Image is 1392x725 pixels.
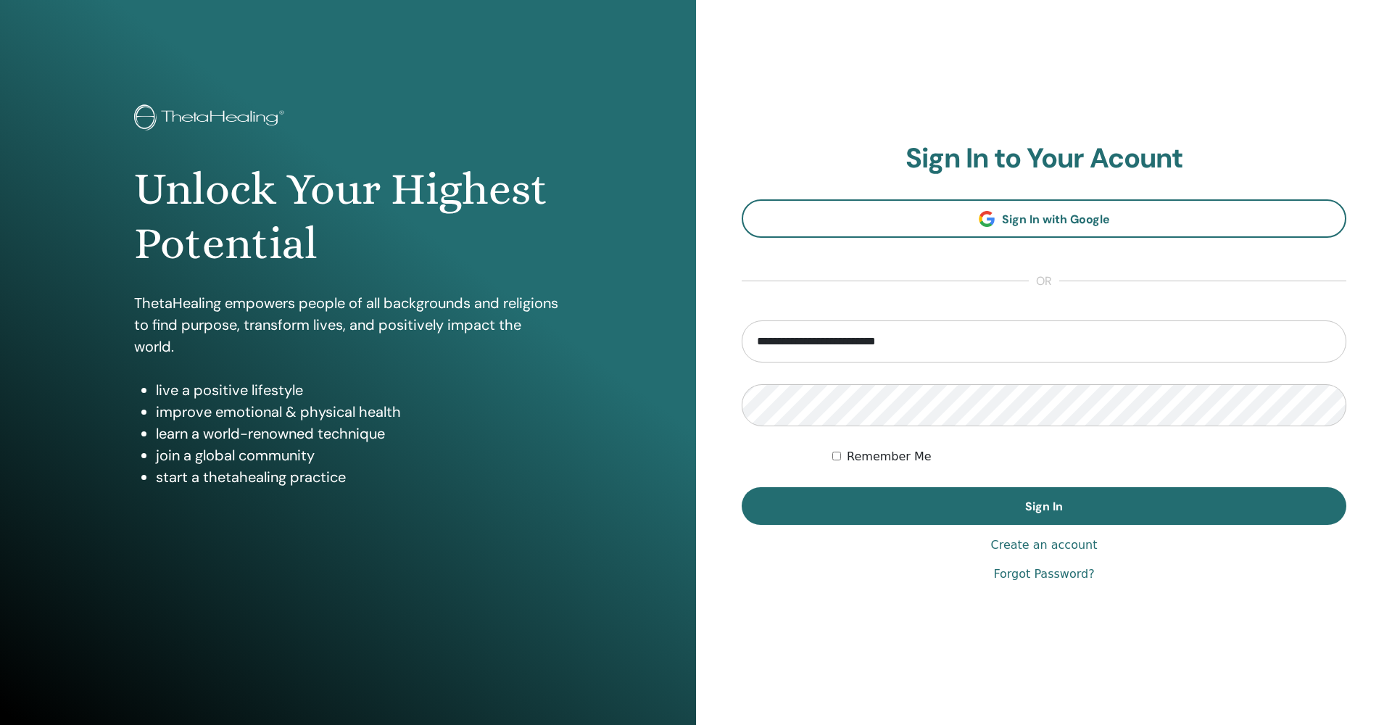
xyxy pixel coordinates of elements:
[156,379,562,401] li: live a positive lifestyle
[847,448,932,465] label: Remember Me
[134,292,562,357] p: ThetaHealing empowers people of all backgrounds and religions to find purpose, transform lives, a...
[156,466,562,488] li: start a thetahealing practice
[742,142,1346,175] h2: Sign In to Your Acount
[134,162,562,270] h1: Unlock Your Highest Potential
[742,487,1346,525] button: Sign In
[832,448,1346,465] div: Keep me authenticated indefinitely or until I manually logout
[1029,273,1059,290] span: or
[156,401,562,423] li: improve emotional & physical health
[993,565,1094,583] a: Forgot Password?
[1002,212,1110,227] span: Sign In with Google
[990,536,1097,554] a: Create an account
[156,423,562,444] li: learn a world-renowned technique
[742,199,1346,238] a: Sign In with Google
[1025,499,1063,514] span: Sign In
[156,444,562,466] li: join a global community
